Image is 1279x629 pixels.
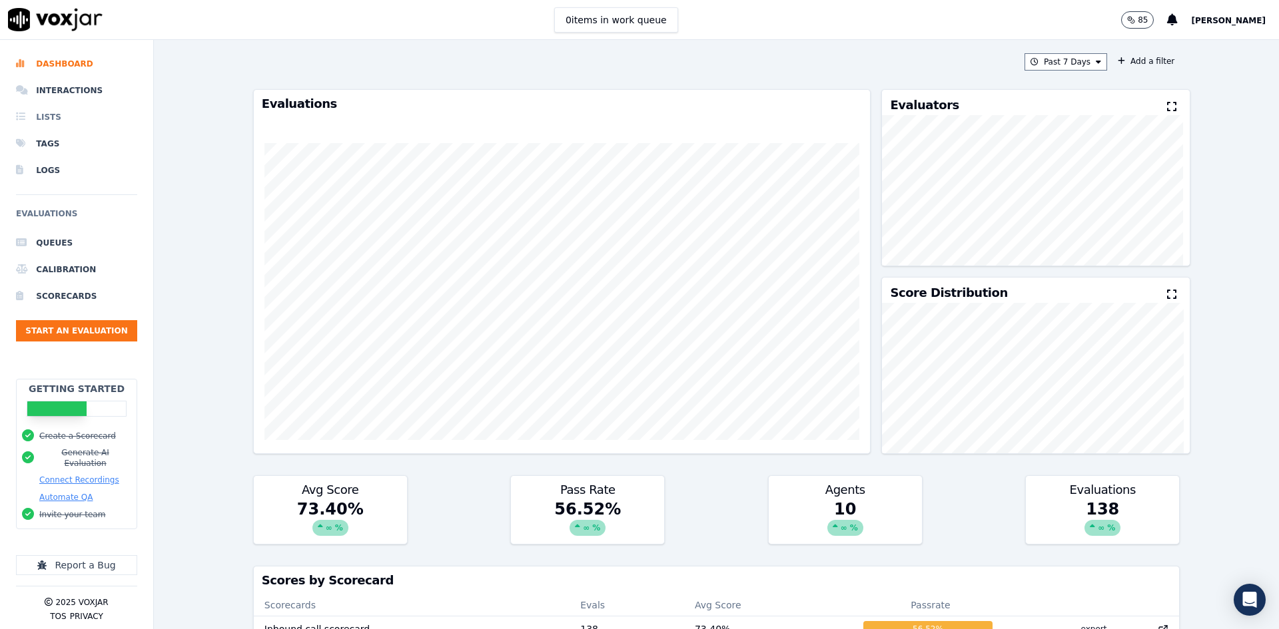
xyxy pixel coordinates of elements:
button: 85 [1121,11,1154,29]
div: ∞ % [570,520,606,536]
button: Create a Scorecard [39,431,116,441]
div: 73.40 % [254,499,407,544]
a: Dashboard [16,51,137,77]
p: 85 [1138,15,1148,25]
button: Generate AI Evaluation [39,447,131,469]
button: Invite your team [39,509,105,520]
h3: Agents [777,484,914,496]
th: Scorecards [254,594,570,616]
th: Evals [570,594,684,616]
div: 138 [1026,499,1179,544]
div: 56.52 % [511,499,664,544]
button: Add a filter [1112,53,1180,69]
h3: Evaluations [262,98,863,110]
button: Past 7 Days [1025,53,1107,71]
th: Passrate [853,594,1009,616]
img: voxjar logo [8,8,103,31]
h2: Getting Started [29,382,125,395]
h3: Avg Score [262,484,399,496]
a: Tags [16,130,137,157]
span: [PERSON_NAME] [1191,16,1266,25]
h3: Score Distribution [890,287,1007,299]
p: 2025 Voxjar [55,597,108,608]
button: Privacy [70,611,103,622]
a: Interactions [16,77,137,104]
a: Queues [16,230,137,256]
h3: Pass Rate [519,484,656,496]
h3: Evaluators [890,99,959,111]
div: ∞ % [312,520,348,536]
button: Report a Bug [16,555,137,575]
a: Lists [16,104,137,130]
a: Logs [16,157,137,184]
button: [PERSON_NAME] [1191,12,1279,28]
div: 10 [769,499,922,544]
a: Scorecards [16,283,137,310]
th: Avg Score [684,594,853,616]
div: ∞ % [1084,520,1120,536]
button: TOS [50,611,66,622]
button: Start an Evaluation [16,320,137,341]
div: Open Intercom Messenger [1234,584,1266,616]
h3: Evaluations [1034,484,1171,496]
button: Connect Recordings [39,475,119,485]
div: ∞ % [827,520,863,536]
h6: Evaluations [16,206,137,230]
a: Calibration [16,256,137,283]
button: Automate QA [39,492,93,503]
h3: Scores by Scorecard [262,574,1171,586]
button: 85 [1121,11,1167,29]
button: 0items in work queue [554,7,678,33]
